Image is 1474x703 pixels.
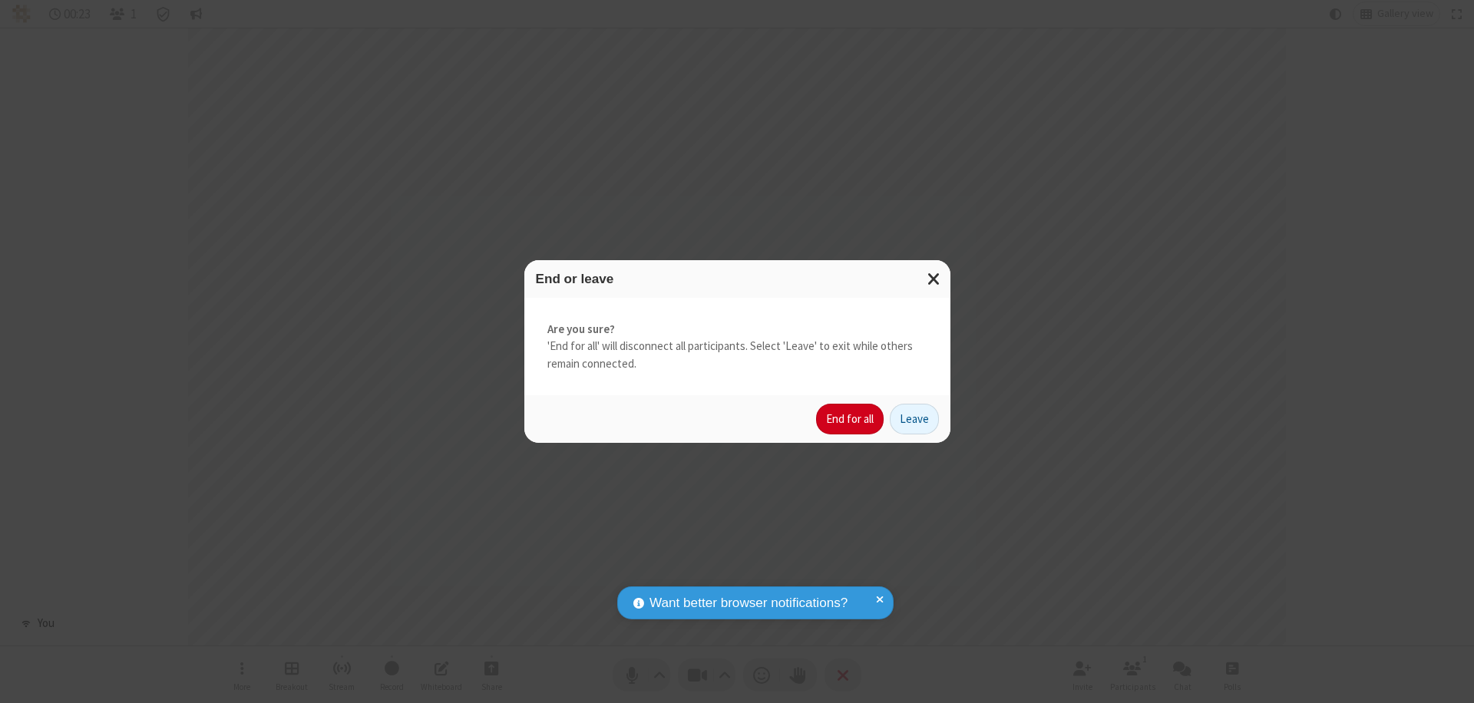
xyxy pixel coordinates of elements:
[890,404,939,434] button: Leave
[524,298,950,396] div: 'End for all' will disconnect all participants. Select 'Leave' to exit while others remain connec...
[536,272,939,286] h3: End or leave
[918,260,950,298] button: Close modal
[649,593,848,613] span: Want better browser notifications?
[547,321,927,338] strong: Are you sure?
[816,404,884,434] button: End for all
